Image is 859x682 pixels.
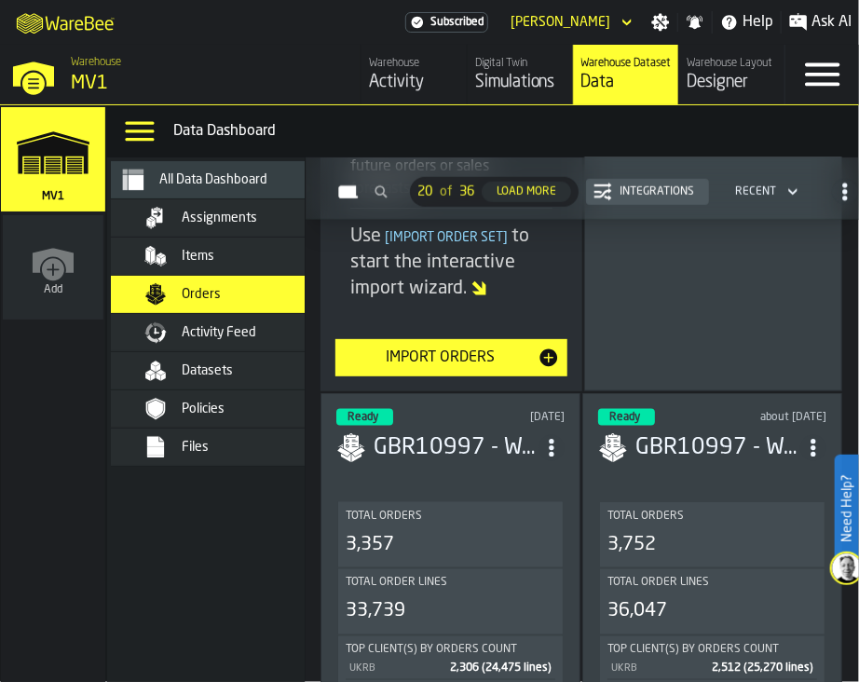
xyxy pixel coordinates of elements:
[306,157,859,220] h2: button-Orders
[381,231,511,244] span: Import Order Set
[586,179,709,205] button: button-Integrations
[111,276,372,314] li: menu Orders
[336,409,393,426] div: status-3 2
[182,402,225,416] span: Policies
[735,185,776,198] div: DropdownMenuValue-4
[607,510,684,523] span: Total Orders
[475,72,566,92] div: Simulations
[607,510,817,523] div: Title
[687,57,777,70] div: Warehouse Layout
[374,433,539,463] div: GBR10997 - Warebee Orders 11.08.2025.csv
[402,177,586,207] div: ButtonLoadMore-Load More-Prev-First-Last
[607,599,667,625] div: 36,047
[111,352,372,390] li: menu Datasets
[581,57,672,70] div: Warehouse Datasets
[581,72,672,92] div: Data
[607,532,656,558] div: 3,752
[635,433,800,463] div: GBR10997 - Warebee Orders 05.08.2025.csv
[111,429,372,467] li: menu Files
[503,11,636,34] div: DropdownMenuValue-Aaron Tamborski Tamborski
[346,644,517,657] span: Top client(s) by Orders count
[182,440,209,455] span: Files
[713,11,781,34] label: button-toggle-Help
[114,113,166,150] label: button-toggle-Data Menu
[598,409,655,426] div: status-3 2
[159,172,267,187] span: All Data Dashboard
[511,15,610,30] div: DropdownMenuValue-Aaron Tamborski Tamborski
[644,13,677,32] label: button-toggle-Settings
[346,644,555,657] div: Title
[728,181,802,203] div: DropdownMenuValue-4
[678,13,712,32] label: button-toggle-Notifications
[111,199,372,238] li: menu Assignments
[348,412,378,423] span: Ready
[346,510,422,523] span: Total Orders
[361,45,467,104] a: link-to-/wh/i/3ccf57d1-1e0c-4a81-a3bb-c2011c5f0d50/feed/
[607,577,709,590] span: Total Order Lines
[635,433,800,463] h3: GBR10997 - Warebee Orders [DATE].csv
[600,569,825,634] div: stat-Total Order Lines
[350,224,552,302] div: Use to start the interactive import wizard.
[346,577,555,590] div: Title
[600,502,825,567] div: stat-Total Orders
[503,231,508,244] span: ]
[346,510,555,523] div: Title
[482,182,571,202] button: button-Load More
[343,347,538,369] div: Import Orders
[489,185,564,198] div: Load More
[450,663,552,675] span: 2,306 (24,475 lines)
[182,211,257,225] span: Assignments
[346,657,555,680] div: StatList-item-UKRB
[430,16,484,29] span: Subscribed
[111,161,372,199] li: menu All Data Dashboard
[111,314,372,352] li: menu Activity Feed
[811,11,852,34] span: Ask AI
[782,11,859,34] label: button-toggle-Ask AI
[459,184,474,199] span: 36
[182,287,221,302] span: Orders
[338,502,563,567] div: stat-Total Orders
[607,577,817,590] div: Title
[687,72,777,92] div: Designer
[573,45,679,104] a: link-to-/wh/i/3ccf57d1-1e0c-4a81-a3bb-c2011c5f0d50/data
[111,390,372,429] li: menu Policies
[611,663,704,675] div: UKRB
[417,184,432,199] span: 20
[612,185,702,198] div: Integrations
[338,569,563,634] div: stat-Total Order Lines
[743,411,826,424] div: Updated: 05/08/2025, 09:12:33 Created: 05/08/2025, 09:12:14
[712,663,813,675] span: 2,512 (25,270 lines)
[369,72,459,92] div: Activity
[38,190,68,203] span: MV1
[111,238,372,276] li: menu Items
[182,325,256,340] span: Activity Feed
[182,363,233,378] span: Datasets
[440,184,452,199] span: of
[467,45,573,104] a: link-to-/wh/i/3ccf57d1-1e0c-4a81-a3bb-c2011c5f0d50/simulations
[405,12,488,33] div: Menu Subscription
[481,411,565,424] div: Updated: 11/08/2025, 14:29:49 Created: 11/08/2025, 14:29:01
[837,457,857,561] label: Need Help?
[44,283,62,296] span: Add
[182,249,214,264] span: Items
[173,120,852,143] div: Data Dashboard
[374,433,539,463] h3: GBR10997 - Warebee Orders [DATE].csv
[607,644,817,657] div: Title
[475,57,566,70] div: Digital Twin
[743,11,773,34] span: Help
[71,56,121,69] span: Warehouse
[405,12,488,33] a: link-to-/wh/i/3ccf57d1-1e0c-4a81-a3bb-c2011c5f0d50/settings/billing
[346,532,394,558] div: 3,357
[785,45,859,104] label: button-toggle-Menu
[678,45,784,104] a: link-to-/wh/i/3ccf57d1-1e0c-4a81-a3bb-c2011c5f0d50/designer
[335,339,567,376] button: button-Import Orders
[385,231,389,244] span: [
[607,644,779,657] span: Top client(s) by Orders count
[369,57,459,70] div: Warehouse
[346,599,405,625] div: 33,739
[1,107,105,215] a: link-to-/wh/i/3ccf57d1-1e0c-4a81-a3bb-c2011c5f0d50/simulations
